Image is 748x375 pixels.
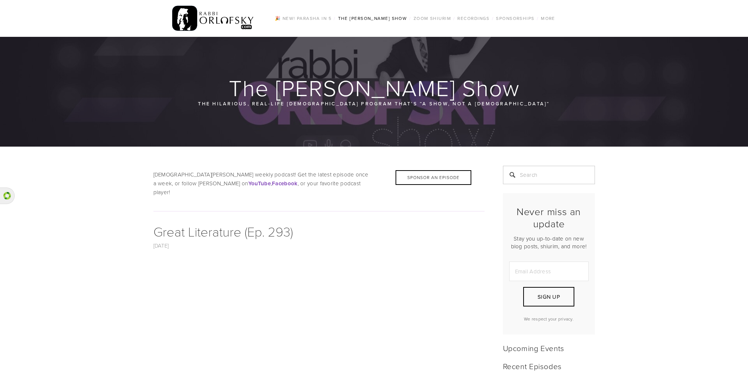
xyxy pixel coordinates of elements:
a: The [PERSON_NAME] Show [336,14,410,23]
span: / [453,15,455,21]
a: Recordings [455,14,492,23]
span: / [492,15,494,21]
p: The hilarious, real-life [DEMOGRAPHIC_DATA] program that’s “a show, not a [DEMOGRAPHIC_DATA]“ [198,99,551,108]
h2: Recent Episodes [503,361,595,371]
p: [DEMOGRAPHIC_DATA][PERSON_NAME] weekly podcast! Get the latest episode once a week, or follow [PE... [153,170,485,197]
a: Great Literature (Ep. 293) [153,222,293,240]
img: RabbiOrlofsky.com [172,4,254,33]
a: Facebook [272,179,297,187]
button: Sign Up [523,287,574,306]
span: / [409,15,411,21]
a: YouTube [248,179,271,187]
span: Sign Up [538,293,560,301]
span: / [537,15,539,21]
h2: Upcoming Events [503,343,595,353]
input: Search [503,166,595,184]
span: / [334,15,336,21]
a: 🎉 NEW! Parasha in 5 [273,14,334,23]
a: Sponsorships [494,14,536,23]
h1: The [PERSON_NAME] Show [153,76,596,99]
h2: Never miss an update [509,206,589,229]
a: [DATE] [153,242,169,249]
div: Sponsor an Episode [396,170,471,185]
a: Zoom Shiurim [411,14,453,23]
p: We respect your privacy. [509,316,589,322]
p: Stay you up-to-date on new blog posts, shiurim, and more! [509,235,589,250]
a: More [539,14,557,23]
input: Email Address [509,262,589,281]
